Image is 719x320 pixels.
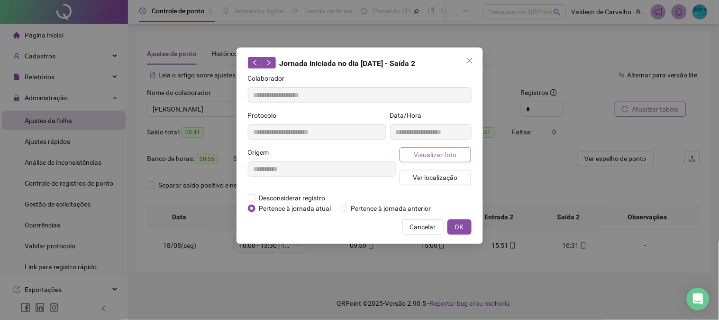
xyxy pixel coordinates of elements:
label: Origem [248,147,275,158]
label: Protocolo [248,110,283,121]
span: OK [455,222,464,232]
span: right [265,59,272,66]
span: left [252,59,258,66]
button: Cancelar [402,219,444,235]
button: left [248,57,262,68]
span: Visualizar foto [414,150,456,160]
div: Jornada iniciada no dia [DATE] - Saída 2 [248,57,472,69]
button: right [262,57,276,68]
span: Pertence à jornada anterior [347,203,435,214]
button: Close [462,53,477,68]
button: Ver localização [400,170,472,185]
span: Ver localização [413,172,457,183]
button: OK [447,219,472,235]
button: Visualizar foto [400,147,472,162]
span: Pertence à jornada atual [255,203,335,214]
span: close [466,57,473,65]
span: Cancelar [410,222,436,232]
div: Open Intercom Messenger [687,288,710,311]
span: Desconsiderar registro [255,193,329,203]
label: Colaborador [248,73,291,84]
label: Data/Hora [390,110,428,121]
